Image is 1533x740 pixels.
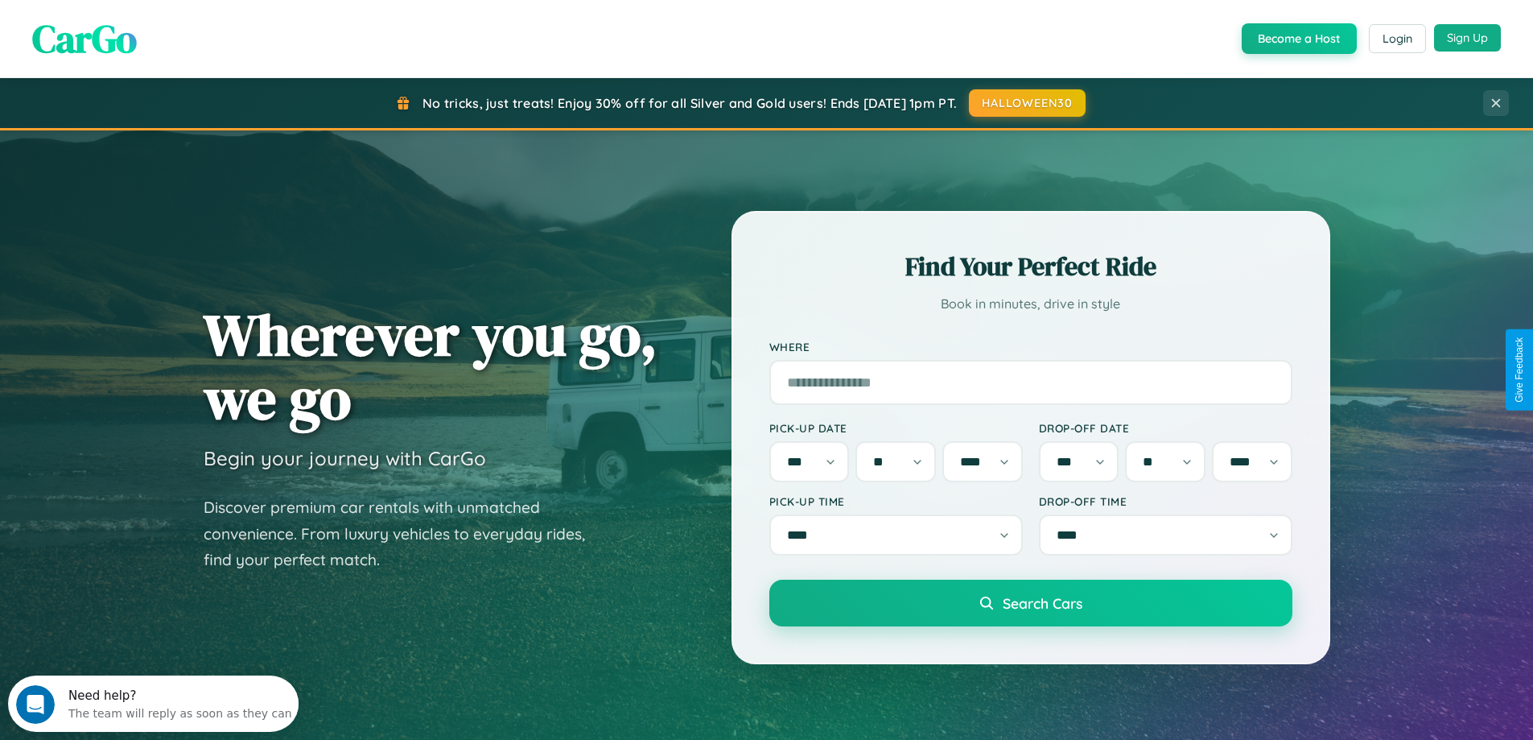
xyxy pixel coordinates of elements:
[1003,594,1082,612] span: Search Cars
[769,340,1292,353] label: Where
[204,494,606,573] p: Discover premium car rentals with unmatched convenience. From luxury vehicles to everyday rides, ...
[422,95,957,111] span: No tricks, just treats! Enjoy 30% off for all Silver and Gold users! Ends [DATE] 1pm PT.
[769,249,1292,284] h2: Find Your Perfect Ride
[769,494,1023,508] label: Pick-up Time
[769,580,1292,626] button: Search Cars
[16,685,55,724] iframe: Intercom live chat
[60,27,284,43] div: The team will reply as soon as they can
[32,12,137,65] span: CarGo
[6,6,299,51] div: Open Intercom Messenger
[1434,24,1501,52] button: Sign Up
[1242,23,1357,54] button: Become a Host
[969,89,1086,117] button: HALLOWEEN30
[204,303,657,430] h1: Wherever you go, we go
[1039,494,1292,508] label: Drop-off Time
[1039,421,1292,435] label: Drop-off Date
[769,292,1292,316] p: Book in minutes, drive in style
[1369,24,1426,53] button: Login
[204,446,486,470] h3: Begin your journey with CarGo
[769,421,1023,435] label: Pick-up Date
[8,676,299,732] iframe: Intercom live chat discovery launcher
[1514,337,1525,403] div: Give Feedback
[60,14,284,27] div: Need help?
